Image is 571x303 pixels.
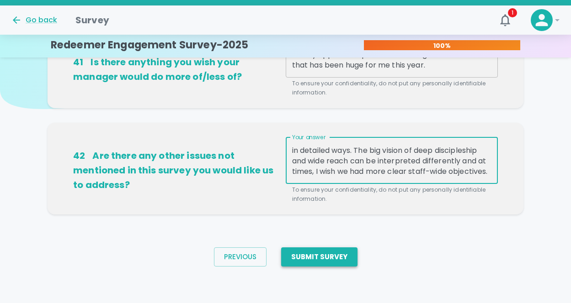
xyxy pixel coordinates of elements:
[292,49,491,70] textarea: I really appreciate positive encouragement. I think that has been huge for me this year.
[281,247,358,266] button: Submit Survey
[73,148,285,192] h6: Are there any other issues not mentioned in this survey you would like us to address?
[292,133,326,141] label: Your answer
[292,185,491,204] p: To ensure your confidentiality, do not put any personally identifiable information.
[364,41,520,50] p: 100%
[214,247,267,266] button: Previous
[51,39,249,52] h4: Redeemer Engagement Survey-2025
[75,13,109,27] h1: Survey
[73,55,285,84] h6: Is there anything you wish your manager would do more of/less of?
[73,55,83,69] div: 41
[73,148,85,163] div: 42
[494,9,516,31] button: 1
[11,15,57,26] button: Go back
[292,145,491,176] textarea: I do feel at times like all of the different departments have their own objectives and priorities...
[508,8,517,17] span: 1
[292,79,491,97] p: To ensure your confidentiality, do not put any personally identifiable information.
